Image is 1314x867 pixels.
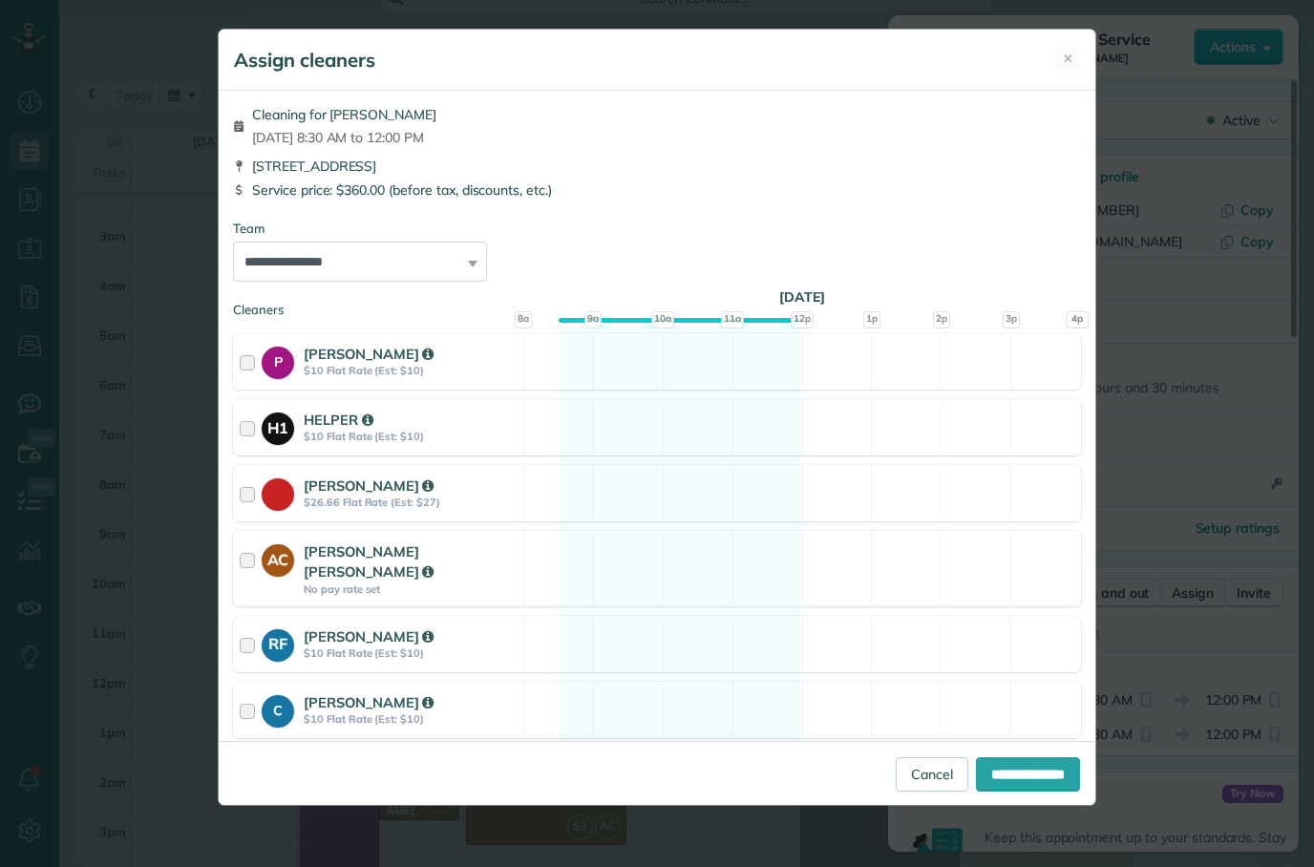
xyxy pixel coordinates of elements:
strong: $10 Flat Rate (Est: $10) [304,712,518,726]
strong: [PERSON_NAME] [304,476,434,495]
div: Team [233,220,1081,238]
span: ✕ [1063,50,1073,68]
strong: HELPER [304,411,373,429]
strong: $10 Flat Rate (Est: $10) [304,646,518,660]
strong: $10 Flat Rate (Est: $10) [304,364,518,377]
strong: [PERSON_NAME] [PERSON_NAME] [304,542,434,581]
span: Cleaning for [PERSON_NAME] [252,105,436,124]
strong: $10 Flat Rate (Est: $10) [304,430,518,443]
strong: [PERSON_NAME] [304,345,434,363]
strong: AC [262,544,294,571]
a: Cancel [896,757,968,792]
span: [DATE] 8:30 AM to 12:00 PM [252,128,436,147]
div: [STREET_ADDRESS] [233,157,1081,176]
strong: P [262,347,294,372]
div: Service price: $360.00 (before tax, discounts, etc.) [233,180,1081,200]
strong: C [262,695,294,721]
strong: [PERSON_NAME] [304,693,434,711]
strong: [PERSON_NAME] [304,627,434,645]
strong: RF [262,629,294,656]
strong: H1 [262,412,294,439]
strong: No pay rate set [304,582,518,596]
h5: Assign cleaners [234,47,375,74]
strong: $26.66 Flat Rate (Est: $27) [304,496,518,509]
div: Cleaners [233,301,1081,307]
